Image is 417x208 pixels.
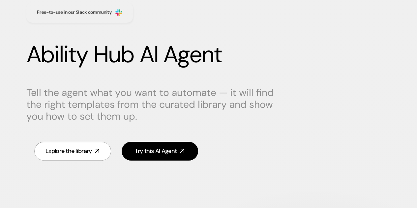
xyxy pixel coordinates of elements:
[26,87,277,122] p: Tell the agent what you want to automate — it will find the right templates from the curated libr...
[45,147,92,155] div: Explore the library
[34,142,111,161] a: Explore the library
[122,142,198,161] a: Try this AI Agent
[26,41,391,69] h1: Ability Hub AI Agent
[135,147,177,155] div: Try this AI Agent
